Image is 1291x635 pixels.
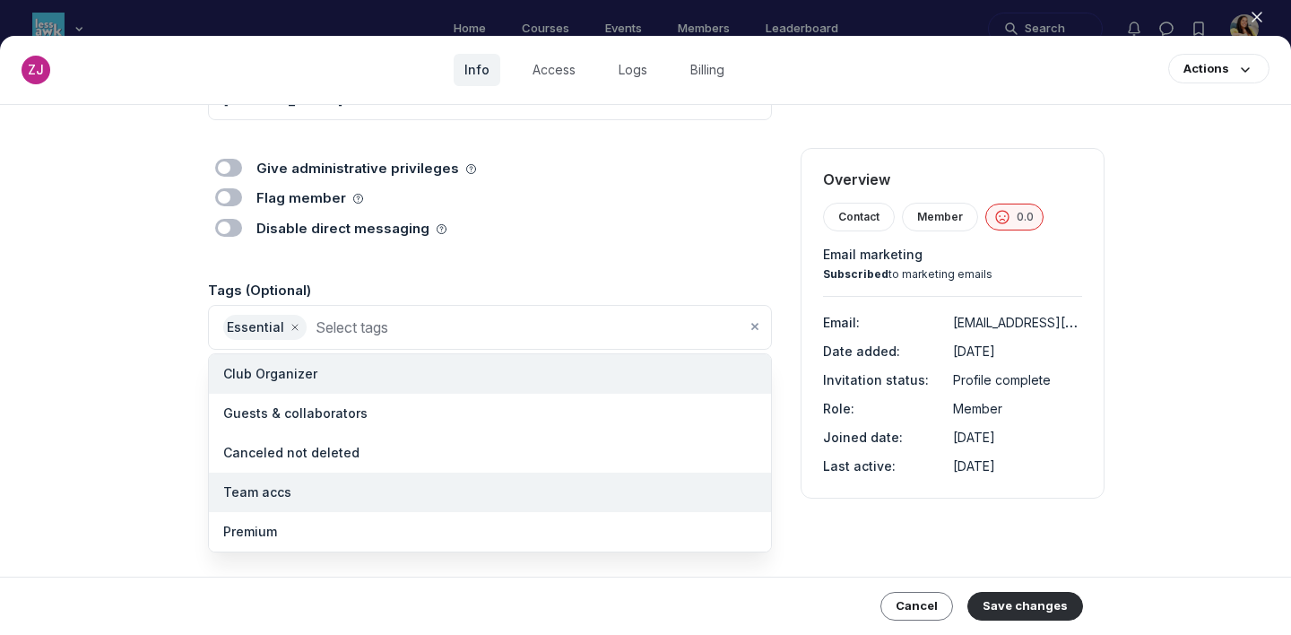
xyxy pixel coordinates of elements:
[208,281,311,301] span: Tags (Optional)
[209,394,771,433] li: Guests & collaborators
[823,170,1082,188] span: Overview
[522,54,586,86] a: Access
[953,311,1082,333] dd: jiranzoe@grinnell.edu
[823,344,900,359] span: Date added :
[223,365,317,383] span: Club Organizer
[1168,54,1269,83] button: Actions
[209,433,771,473] li: Canceled not deleted
[823,430,903,445] span: Joined date :
[823,315,860,330] span: Email :
[454,54,500,86] a: Info
[223,444,360,462] span: Canceled not deleted
[823,458,896,474] span: Last active :
[823,401,854,416] span: Role :
[256,188,363,209] span: Flag member
[680,54,735,86] a: Billing
[823,372,929,387] span: Invitation status :
[953,344,995,359] span: [DATE]
[838,210,879,224] span: Contact
[227,318,284,336] span: Essential
[823,246,1082,264] span: Email marketing
[209,354,771,394] li: Club Organizer
[608,54,658,86] a: Logs
[209,512,771,552] li: Premium
[953,397,1082,419] dd: Member
[316,315,746,340] input: Select tags
[209,473,771,512] li: Team accs
[823,267,1082,282] div: to marketing emails
[223,404,368,422] span: Guests & collaborators
[223,523,277,541] span: Premium
[953,401,1002,416] span: Member
[746,318,764,336] button: close
[953,340,1082,361] dd: May 30 2024
[953,426,1082,448] dd: May 30 2024
[953,455,1082,476] dd: Jul 30 2025
[223,483,291,501] span: Team accs
[953,458,995,474] span: [DATE]
[286,320,304,335] button: Remove [object Object]
[823,267,888,281] strong: Subscribed
[967,592,1083,621] button: Save changes
[256,159,476,179] span: Give administrative privileges
[1017,210,1034,224] span: 0.0
[953,430,995,445] span: [DATE]
[256,219,446,239] span: Disable direct messaging
[953,372,1051,387] span: Profile complete
[880,592,953,621] button: Cancel
[917,210,963,224] span: Member
[953,313,1261,331] span: [EMAIL_ADDRESS][PERSON_NAME][DOMAIN_NAME]
[1183,60,1229,77] div: Actions
[22,56,50,84] div: ZJ
[953,369,1082,390] dd: Profile complete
